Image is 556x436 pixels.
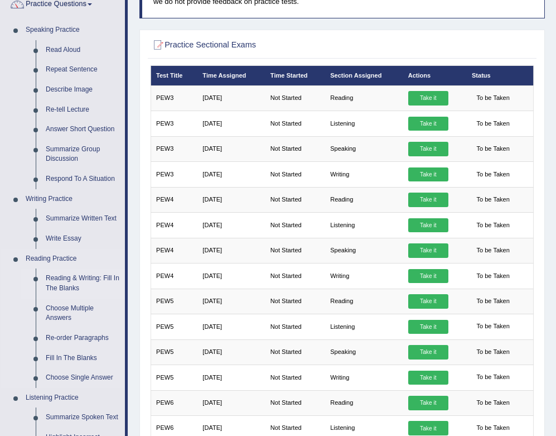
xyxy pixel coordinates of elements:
td: [DATE] [197,289,265,314]
td: PEW5 [151,289,197,314]
td: [DATE] [197,187,265,212]
td: PEW4 [151,263,197,289]
td: Speaking [325,238,403,263]
td: Listening [325,314,403,339]
a: Describe Image [41,80,125,100]
td: Writing [325,162,403,187]
td: [DATE] [197,85,265,111]
td: [DATE] [197,365,265,390]
span: To be Taken [472,345,514,360]
a: Take it [408,345,448,360]
h2: Practice Sectional Exams [151,38,388,52]
td: Not Started [265,263,325,289]
a: Take it [408,396,448,410]
a: Summarize Written Text [41,209,125,229]
td: Not Started [265,339,325,365]
td: Writing [325,365,403,390]
a: Take it [408,167,448,182]
span: To be Taken [472,371,514,385]
td: [DATE] [197,314,265,339]
a: Take it [408,243,448,258]
span: To be Taken [472,421,514,436]
th: Status [467,66,534,85]
td: [DATE] [197,238,265,263]
a: Fill In The Blanks [41,348,125,368]
td: Speaking [325,136,403,161]
a: Answer Short Question [41,119,125,140]
th: Test Title [151,66,197,85]
td: Not Started [265,111,325,136]
a: Take it [408,91,448,106]
td: [DATE] [197,162,265,187]
td: Not Started [265,85,325,111]
td: PEW4 [151,238,197,263]
span: To be Taken [472,396,514,410]
a: Take it [408,421,448,435]
span: To be Taken [472,117,514,131]
a: Choose Multiple Answers [41,299,125,328]
td: Not Started [265,289,325,314]
span: To be Taken [472,142,514,156]
span: To be Taken [472,243,514,258]
td: Listening [325,111,403,136]
td: PEW3 [151,111,197,136]
td: [DATE] [197,263,265,289]
td: Listening [325,213,403,238]
a: Write Essay [41,229,125,249]
th: Section Assigned [325,66,403,85]
a: Re-order Paragraphs [41,328,125,348]
td: [DATE] [197,111,265,136]
a: Repeat Sentence [41,60,125,80]
span: To be Taken [472,320,514,334]
a: Take it [408,294,448,309]
td: Not Started [265,213,325,238]
a: Summarize Group Discussion [41,140,125,169]
td: PEW3 [151,162,197,187]
td: [DATE] [197,339,265,365]
td: Reading [325,289,403,314]
a: Re-tell Lecture [41,100,125,120]
a: Take it [408,371,448,385]
td: Reading [325,85,403,111]
span: To be Taken [472,167,514,182]
a: Take it [408,142,448,156]
td: Not Started [265,365,325,390]
a: Take it [408,193,448,207]
a: Take it [408,269,448,284]
th: Time Assigned [197,66,265,85]
span: To be Taken [472,91,514,106]
td: PEW5 [151,339,197,365]
th: Time Started [265,66,325,85]
td: Reading [325,187,403,212]
td: PEW3 [151,136,197,161]
th: Actions [403,66,466,85]
span: To be Taken [472,193,514,207]
td: Not Started [265,238,325,263]
a: Take it [408,320,448,334]
a: Summarize Spoken Text [41,408,125,428]
a: Read Aloud [41,40,125,60]
td: Not Started [265,314,325,339]
a: Take it [408,117,448,131]
td: Not Started [265,162,325,187]
a: Listening Practice [21,388,125,408]
td: PEW4 [151,213,197,238]
a: Respond To A Situation [41,169,125,189]
a: Speaking Practice [21,20,125,40]
td: PEW5 [151,365,197,390]
td: Not Started [265,136,325,161]
td: [DATE] [197,136,265,161]
span: To be Taken [472,218,514,233]
td: Not Started [265,390,325,415]
a: Take it [408,218,448,233]
span: To be Taken [472,269,514,284]
td: PEW3 [151,85,197,111]
a: Choose Single Answer [41,368,125,388]
td: Speaking [325,339,403,365]
a: Reading & Writing: Fill In The Blanks [41,269,125,298]
td: PEW4 [151,187,197,212]
td: PEW5 [151,314,197,339]
td: Reading [325,390,403,415]
a: Reading Practice [21,249,125,269]
td: [DATE] [197,390,265,415]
